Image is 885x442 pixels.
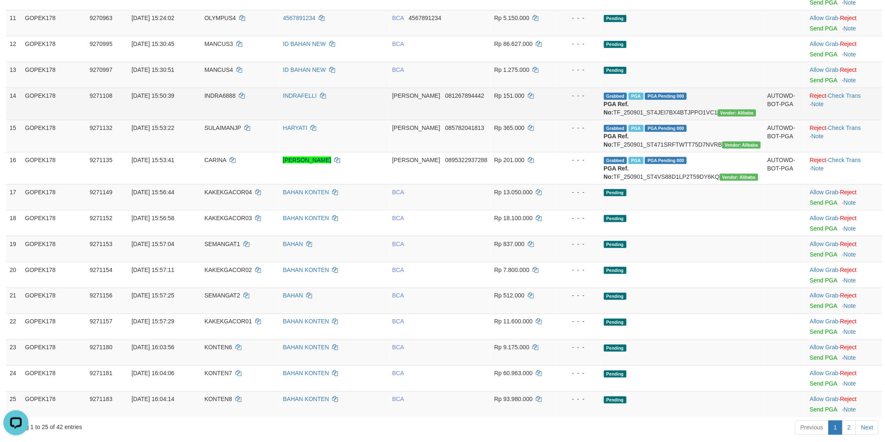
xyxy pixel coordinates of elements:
td: · [806,184,882,210]
td: AUTOWD-BOT-PGA [764,88,807,120]
span: MANCUS4 [205,66,233,73]
td: TF_250901_ST4VS88D1LP2T59DY6KQ [601,152,764,184]
span: SULAIMANJP [205,124,241,131]
td: 12 [6,36,22,62]
a: Reject [840,241,857,247]
div: - - - [559,240,597,248]
span: BCA [392,241,404,247]
span: [PERSON_NAME] [392,92,440,99]
td: GOPEK178 [22,262,86,288]
a: Send PGA [810,329,837,335]
a: Send PGA [810,277,837,284]
span: SEMANGAT2 [205,292,240,299]
a: BAHAN [283,241,303,247]
a: Note [844,381,856,387]
td: · [806,340,882,366]
span: [DATE] 15:56:44 [132,189,174,196]
span: · [810,318,840,325]
span: [DATE] 16:03:56 [132,344,174,351]
span: KAKEKGACOR03 [205,215,252,221]
div: Showing 1 to 25 of 42 entries [6,420,363,432]
span: 9270963 [90,15,113,21]
td: GOPEK178 [22,236,86,262]
b: PGA Ref. No: [604,133,629,148]
span: [DATE] 16:04:06 [132,370,174,377]
td: 15 [6,120,22,152]
a: Send PGA [810,77,837,84]
td: 16 [6,152,22,184]
span: Vendor URL: https://settle4.1velocity.biz [718,109,756,117]
td: · [806,210,882,236]
a: Reject [840,15,857,21]
td: 19 [6,236,22,262]
span: Pending [604,189,627,196]
span: [PERSON_NAME] [392,157,440,163]
td: GOPEK178 [22,36,86,62]
span: Vendor URL: https://settle4.1velocity.biz [720,174,758,181]
span: Marked by baojagad [629,157,643,164]
td: TF_250901_ST471SRFTWTT75D7NVRB [601,120,764,152]
span: Pending [604,215,627,222]
span: 9271183 [90,396,113,403]
span: KONTEN7 [205,370,232,377]
span: PGA Pending [645,93,687,100]
div: - - - [559,124,597,132]
td: 22 [6,314,22,340]
span: Pending [604,396,627,404]
a: 2 [842,421,856,435]
span: KAKEKGACOR04 [205,189,252,196]
button: Open LiveChat chat widget [3,3,28,28]
a: Note [844,199,856,206]
a: Reject [840,267,857,273]
span: Copy 0895322937288 to clipboard [445,157,488,163]
span: KONTEN6 [205,344,232,351]
a: Reject [840,344,857,351]
a: Next [856,421,879,435]
span: · [810,292,840,299]
a: Allow Grab [810,344,838,351]
a: 1 [829,421,843,435]
span: OLYMPUS4 [205,15,236,21]
span: BCA [392,189,404,196]
div: - - - [559,318,597,326]
span: KAKEKGACOR02 [205,267,252,273]
a: Reject [810,92,826,99]
span: Rp 93.980.000 [494,396,533,403]
span: · [810,370,840,377]
span: BCA [392,215,404,221]
span: Vendor URL: https://settle4.1velocity.biz [722,142,761,149]
span: BCA [392,41,404,47]
div: - - - [559,369,597,378]
a: ID BAHAN NEW [283,66,326,73]
span: Rp 7.800.000 [494,267,529,273]
span: MANCUS3 [205,41,233,47]
td: 23 [6,340,22,366]
td: GOPEK178 [22,10,86,36]
a: Allow Grab [810,66,838,73]
a: Allow Grab [810,267,838,273]
span: Grabbed [604,93,627,100]
span: [DATE] 15:57:04 [132,241,174,247]
span: Copy 4567891234 to clipboard [409,15,441,21]
span: Rp 11.600.000 [494,318,533,325]
span: Pending [604,241,627,248]
span: 9271108 [90,92,113,99]
a: Send PGA [810,251,837,258]
span: Pending [604,67,627,74]
td: 21 [6,288,22,314]
div: - - - [559,66,597,74]
a: Note [844,406,856,413]
td: 14 [6,88,22,120]
span: BCA [392,267,404,273]
span: 9271135 [90,157,113,163]
a: Reject [810,157,826,163]
span: · [810,41,840,47]
td: · [806,236,882,262]
td: 18 [6,210,22,236]
a: BAHAN KONTEN [283,370,329,377]
td: GOPEK178 [22,62,86,88]
td: GOPEK178 [22,152,86,184]
a: Note [844,303,856,310]
td: 11 [6,10,22,36]
div: - - - [559,40,597,48]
